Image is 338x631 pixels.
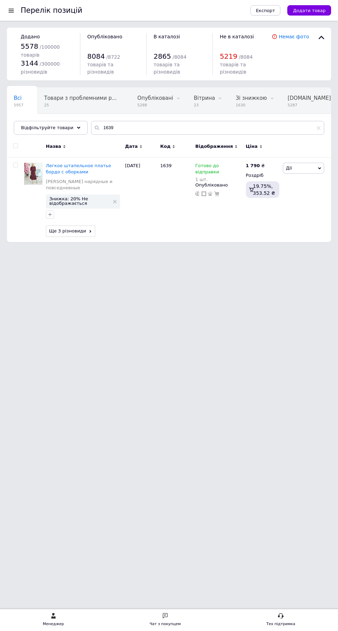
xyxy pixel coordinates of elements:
[246,172,279,179] div: Роздріб
[21,44,60,58] span: / 100000 товарів
[253,183,275,196] span: 19.75%, 353.52 ₴
[194,95,215,101] span: Вітрина
[220,52,237,60] span: 5219
[293,8,326,13] span: Додати товар
[279,34,309,39] a: Немає фото
[246,163,279,169] div: ₴
[44,95,117,101] span: Товари з проблемними р...
[286,165,292,171] span: Дії
[137,103,173,108] span: 5288
[250,5,281,16] button: Експорт
[160,163,171,168] span: 1639
[46,143,61,150] span: Назва
[14,121,61,127] span: Джинсы женские
[195,143,233,150] span: Відображення
[21,125,73,130] span: Відфільтруйте товари
[106,54,120,60] span: / 8722
[236,95,267,101] span: Зі знижкою
[21,61,60,75] span: / 300000 різновидів
[14,103,23,108] span: 5957
[153,52,171,60] span: 2865
[266,621,295,628] div: Тех підтримка
[288,103,331,108] span: 5287
[256,8,275,13] span: Експорт
[220,34,254,39] span: Не в каталозі
[137,95,173,101] span: Опубліковані
[87,34,122,39] span: Опубліковано
[125,143,138,150] span: Дата
[195,182,242,188] div: Опубліковано
[246,163,260,168] b: 1 790
[194,103,215,108] span: 23
[46,163,111,174] a: Легкое штапельное платье бордо с оборками
[21,7,82,14] div: Перелік позицій
[43,621,64,628] div: Менеджер
[236,103,267,108] span: 1630
[24,163,42,185] img: Легкое штапельное платье бордо с оборками
[46,226,95,237] span: Ще 3 різновиди
[87,62,114,74] span: товарів та різновидів
[153,34,180,39] span: В каталозі
[246,143,258,150] span: Ціна
[44,103,117,108] span: 25
[195,177,242,182] div: 1 шт.
[46,179,122,191] a: [PERSON_NAME] нарядные и повседневные
[87,52,105,60] span: 8084
[14,95,22,101] span: Всі
[21,42,38,50] span: 5578
[37,88,130,114] div: Товари з проблемними різновидами
[160,143,170,150] span: Код
[287,5,331,16] button: Додати товар
[49,197,110,205] span: Знижка: 20% Не відображається
[288,95,331,101] span: [DOMAIN_NAME]
[153,62,180,74] span: товарів та різновидів
[220,62,246,74] span: товарів та різновидів
[21,34,40,39] span: Додано
[239,54,252,60] span: / 8084
[123,157,159,242] div: [DATE]
[195,163,219,176] span: Готово до відправки
[150,621,181,628] div: Чат з покупцем
[91,121,324,135] input: Пошук по назві позиції, артикулу і пошуковим запитам
[172,54,186,60] span: / 8084
[21,59,38,67] span: 3144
